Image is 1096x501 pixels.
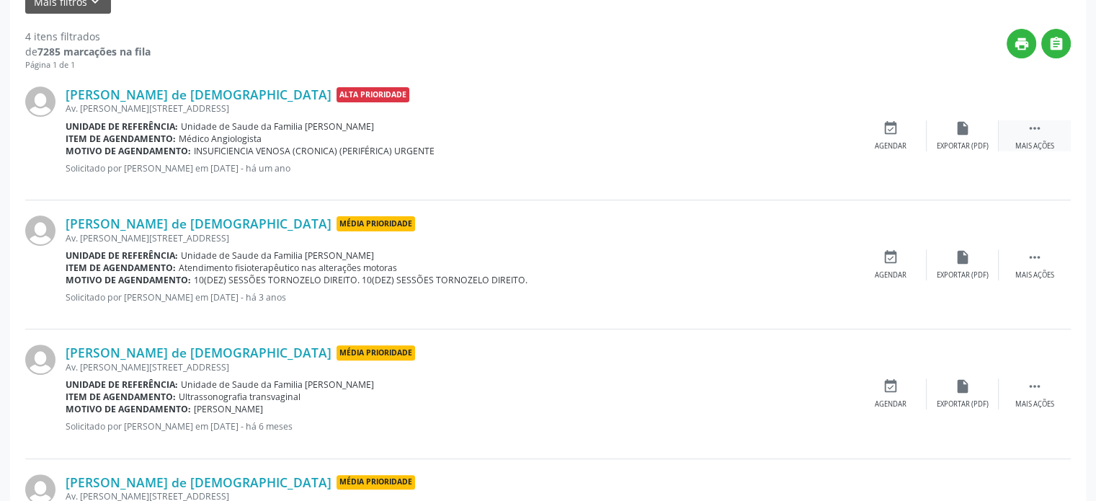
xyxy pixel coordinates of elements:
button:  [1041,29,1071,58]
div: Mais ações [1015,399,1054,409]
div: Mais ações [1015,141,1054,151]
img: img [25,216,55,246]
div: Página 1 de 1 [25,59,151,71]
div: de [25,44,151,59]
i: print [1014,36,1030,52]
span: INSUFICIENCIA VENOSA (CRONICA) (PERIFÉRICA) URGENTE [194,145,435,157]
i: insert_drive_file [955,378,971,394]
span: Unidade de Saude da Familia [PERSON_NAME] [181,249,374,262]
div: Agendar [875,399,906,409]
span: Médico Angiologista [179,133,262,145]
i:  [1027,249,1043,265]
button: print [1007,29,1036,58]
b: Motivo de agendamento: [66,145,191,157]
div: Exportar (PDF) [937,141,989,151]
span: Unidade de Saude da Familia [PERSON_NAME] [181,120,374,133]
div: 4 itens filtrados [25,29,151,44]
div: Exportar (PDF) [937,399,989,409]
a: [PERSON_NAME] de [DEMOGRAPHIC_DATA] [66,87,331,102]
a: [PERSON_NAME] de [DEMOGRAPHIC_DATA] [66,345,331,360]
span: Média Prioridade [337,345,415,360]
i: insert_drive_file [955,249,971,265]
i: event_available [883,120,899,136]
i: insert_drive_file [955,120,971,136]
strong: 7285 marcações na fila [37,45,151,58]
span: Média Prioridade [337,216,415,231]
span: Alta Prioridade [337,87,409,102]
span: Atendimento fisioterapêutico nas alterações motoras [179,262,397,274]
b: Unidade de referência: [66,249,178,262]
div: Agendar [875,141,906,151]
i:  [1027,120,1043,136]
div: Mais ações [1015,270,1054,280]
span: Média Prioridade [337,475,415,490]
div: Agendar [875,270,906,280]
i: event_available [883,378,899,394]
img: img [25,87,55,117]
span: 10(DEZ) SESSÕES TORNOZELO DIREITO. 10(DEZ) SESSÕES TORNOZELO DIREITO. [194,274,527,286]
span: Unidade de Saude da Familia [PERSON_NAME] [181,378,374,391]
a: [PERSON_NAME] de [DEMOGRAPHIC_DATA] [66,216,331,231]
img: img [25,345,55,375]
b: Motivo de agendamento: [66,403,191,415]
b: Unidade de referência: [66,378,178,391]
i:  [1027,378,1043,394]
b: Unidade de referência: [66,120,178,133]
div: Av. [PERSON_NAME][STREET_ADDRESS] [66,102,855,115]
div: Av. [PERSON_NAME][STREET_ADDRESS] [66,232,855,244]
p: Solicitado por [PERSON_NAME] em [DATE] - há 6 meses [66,420,855,433]
div: Exportar (PDF) [937,270,989,280]
b: Item de agendamento: [66,133,176,145]
b: Item de agendamento: [66,391,176,403]
b: Item de agendamento: [66,262,176,274]
p: Solicitado por [PERSON_NAME] em [DATE] - há um ano [66,162,855,174]
i:  [1048,36,1064,52]
i: event_available [883,249,899,265]
a: [PERSON_NAME] de [DEMOGRAPHIC_DATA] [66,474,331,490]
div: Av. [PERSON_NAME][STREET_ADDRESS] [66,361,855,373]
b: Motivo de agendamento: [66,274,191,286]
span: Ultrassonografia transvaginal [179,391,300,403]
span: [PERSON_NAME] [194,403,263,415]
p: Solicitado por [PERSON_NAME] em [DATE] - há 3 anos [66,291,855,303]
